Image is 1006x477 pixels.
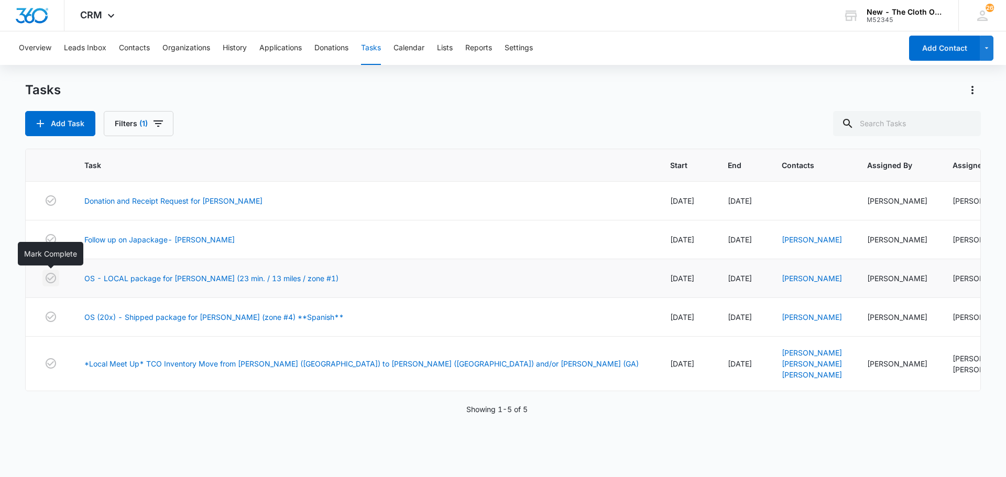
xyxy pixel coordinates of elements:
span: [DATE] [670,359,694,368]
div: notifications count [986,4,994,12]
div: [PERSON_NAME] [867,195,927,206]
h1: Tasks [25,82,61,98]
a: [PERSON_NAME] [782,274,842,283]
span: Contacts [782,160,827,171]
a: OS (20x) - Shipped package for [PERSON_NAME] (zone #4) **Spanish** [84,312,344,323]
button: Reports [465,31,492,65]
div: [PERSON_NAME] [867,358,927,369]
button: Tasks [361,31,381,65]
a: [PERSON_NAME] [782,370,842,379]
span: [DATE] [728,274,752,283]
div: [PERSON_NAME] [867,312,927,323]
a: [PERSON_NAME] [782,313,842,321]
button: Leads Inbox [64,31,106,65]
span: [DATE] [728,359,752,368]
span: [DATE] [728,235,752,244]
span: Start [670,160,687,171]
div: Mark Complete [18,242,83,265]
div: [PERSON_NAME] [867,234,927,245]
a: [PERSON_NAME] [782,359,842,368]
a: OS - LOCAL package for [PERSON_NAME] (23 min. / 13 miles / zone #1) [84,273,338,284]
div: [PERSON_NAME] [867,273,927,284]
a: Donation and Receipt Request for [PERSON_NAME] [84,195,263,206]
button: Add Task [25,111,95,136]
span: [DATE] [670,313,694,321]
span: (1) [139,120,148,127]
span: [DATE] [728,196,752,205]
button: Donations [314,31,348,65]
span: [DATE] [670,235,694,244]
span: End [728,160,741,171]
span: Assigned By [867,160,912,171]
a: [PERSON_NAME] [782,235,842,244]
div: account id [867,16,943,24]
span: 26 [986,4,994,12]
button: Overview [19,31,51,65]
button: Calendar [393,31,424,65]
a: [PERSON_NAME] [782,348,842,357]
span: Assigned To [953,160,998,171]
button: Settings [505,31,533,65]
span: CRM [80,9,102,20]
button: Filters(1) [104,111,173,136]
input: Search Tasks [833,111,981,136]
button: History [223,31,247,65]
a: *Local Meet Up* TCO Inventory Move from [PERSON_NAME] ([GEOGRAPHIC_DATA]) to [PERSON_NAME] ([GEOG... [84,358,639,369]
button: Lists [437,31,453,65]
button: Applications [259,31,302,65]
span: [DATE] [670,274,694,283]
a: Follow up on Japackage- [PERSON_NAME] [84,234,235,245]
span: [DATE] [670,196,694,205]
button: Add Contact [909,36,980,61]
button: Contacts [119,31,150,65]
p: Showing 1-5 of 5 [466,404,528,415]
div: account name [867,8,943,16]
span: Task [84,160,630,171]
span: [DATE] [728,313,752,321]
button: Actions [964,82,981,98]
button: Organizations [162,31,210,65]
